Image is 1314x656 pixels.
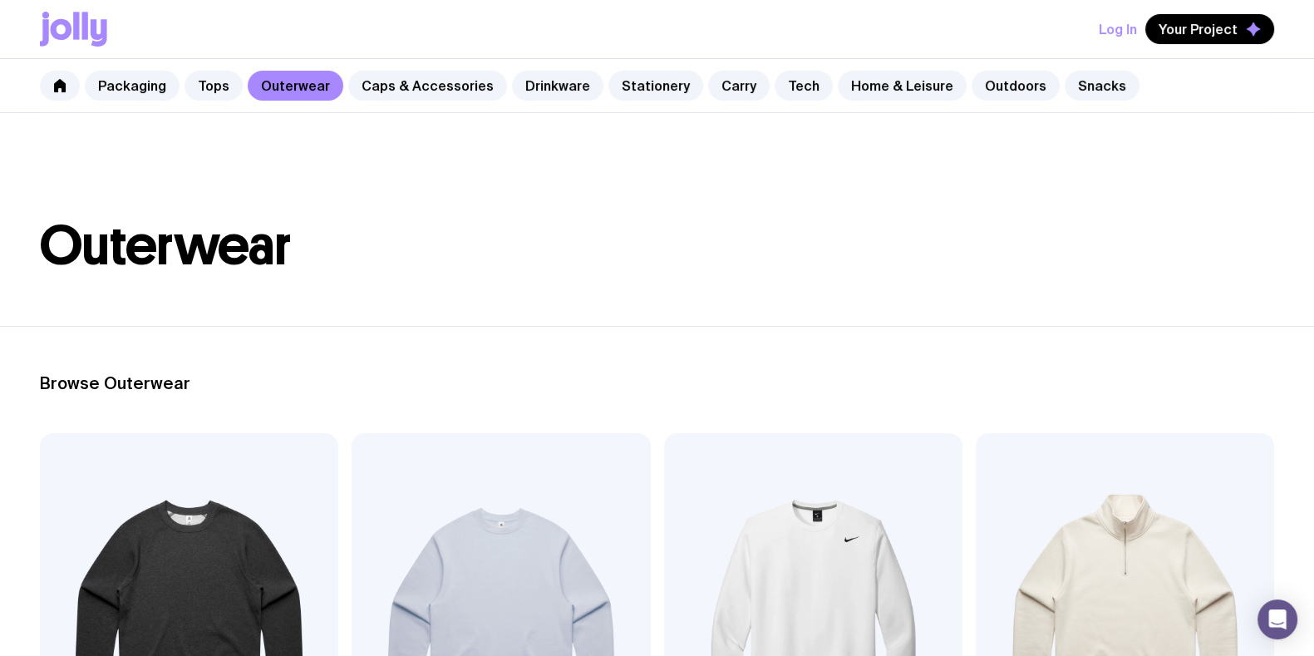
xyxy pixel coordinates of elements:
a: Packaging [85,71,180,101]
h2: Browse Outerwear [40,373,1274,393]
a: Tech [775,71,833,101]
a: Caps & Accessories [348,71,507,101]
span: Your Project [1159,21,1238,37]
a: Outdoors [972,71,1060,101]
a: Tops [185,71,243,101]
a: Outerwear [248,71,343,101]
a: Home & Leisure [838,71,967,101]
button: Log In [1099,14,1137,44]
div: Open Intercom Messenger [1257,599,1297,639]
a: Snacks [1065,71,1139,101]
a: Carry [708,71,770,101]
h1: Outerwear [40,219,1274,273]
a: Drinkware [512,71,603,101]
a: Stationery [608,71,703,101]
button: Your Project [1145,14,1274,44]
